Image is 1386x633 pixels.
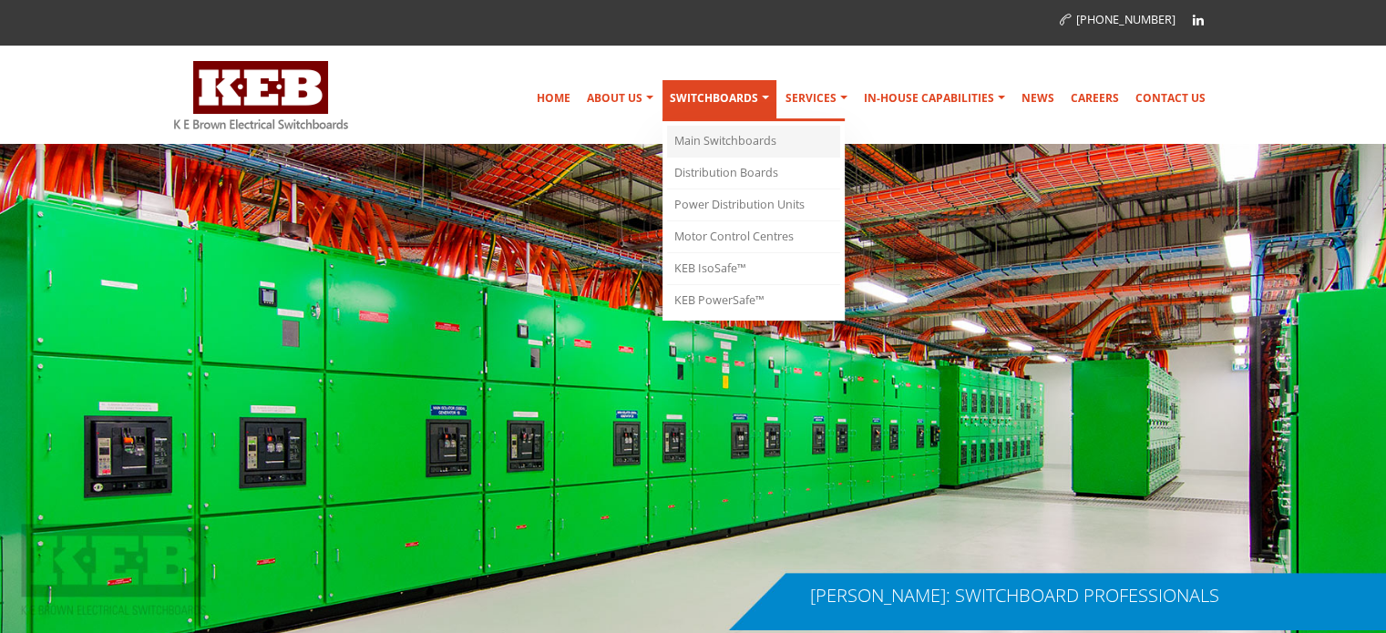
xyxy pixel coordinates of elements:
a: Main Switchboards [667,126,840,158]
a: Linkedin [1185,6,1212,34]
a: In-house Capabilities [857,80,1012,117]
a: KEB PowerSafe™ [667,285,840,316]
a: Power Distribution Units [667,189,840,221]
img: K E Brown Electrical Switchboards [174,61,348,129]
a: Home [529,80,578,117]
a: [PHONE_NUMBER] [1060,12,1176,27]
a: KEB IsoSafe™ [667,253,840,285]
a: Switchboards [662,80,776,121]
div: [PERSON_NAME]: SWITCHBOARD PROFESSIONALS [810,587,1219,605]
a: Services [778,80,855,117]
a: Motor Control Centres [667,221,840,253]
a: Careers [1063,80,1126,117]
a: Contact Us [1128,80,1213,117]
a: Distribution Boards [667,158,840,189]
a: News [1014,80,1062,117]
a: About Us [580,80,661,117]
